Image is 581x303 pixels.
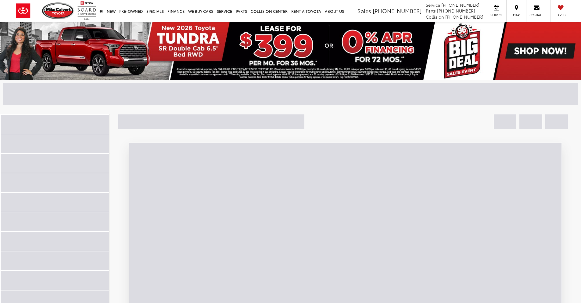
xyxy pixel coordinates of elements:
span: [PHONE_NUMBER] [445,14,483,20]
span: Collision [426,14,444,20]
span: [PHONE_NUMBER] [437,8,475,14]
span: Service [426,2,440,8]
span: Sales [357,7,371,15]
span: Saved [554,13,567,17]
span: [PHONE_NUMBER] [441,2,479,8]
span: Contact [529,13,544,17]
span: Map [510,13,523,17]
span: [PHONE_NUMBER] [373,7,421,15]
img: Mike Calvert Toyota [42,2,74,19]
span: Service [490,13,503,17]
span: Parts [426,8,436,14]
